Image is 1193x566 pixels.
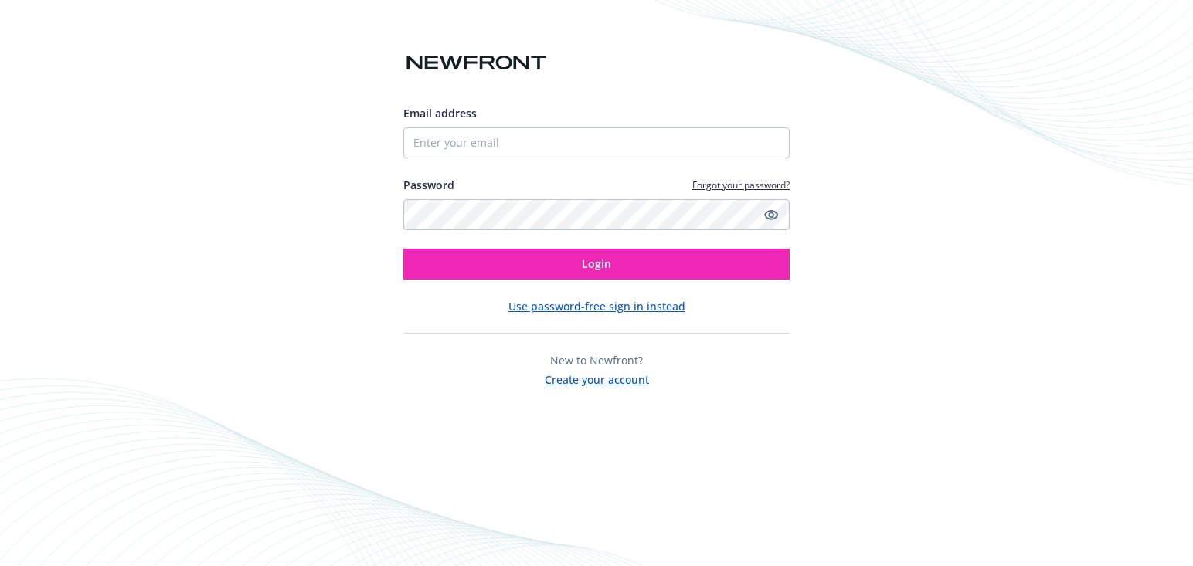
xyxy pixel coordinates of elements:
span: Email address [403,106,477,120]
button: Create your account [545,368,649,388]
img: Newfront logo [403,49,549,76]
a: Forgot your password? [692,178,790,191]
span: Login [582,256,611,271]
a: Show password [762,205,780,224]
label: Password [403,177,454,193]
span: New to Newfront? [550,353,643,368]
button: Use password-free sign in instead [508,298,685,314]
input: Enter your email [403,127,790,158]
button: Login [403,249,790,280]
input: Enter your password [403,199,790,230]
